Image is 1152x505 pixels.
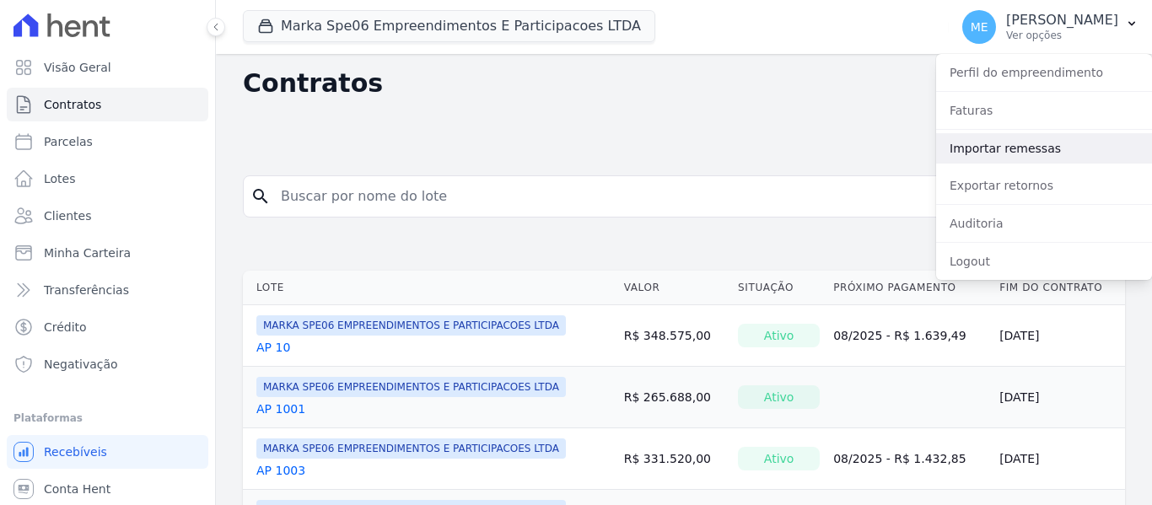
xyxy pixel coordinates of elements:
[250,186,271,207] i: search
[936,133,1152,164] a: Importar remessas
[936,170,1152,201] a: Exportar retornos
[936,246,1152,277] a: Logout
[44,170,76,187] span: Lotes
[243,271,617,305] th: Lote
[738,324,820,347] div: Ativo
[256,377,566,397] span: MARKA SPE06 EMPREENDIMENTOS E PARTICIPACOES LTDA
[936,95,1152,126] a: Faturas
[617,305,731,367] td: R$ 348.575,00
[13,408,202,428] div: Plataformas
[256,400,305,417] a: AP 1001
[243,10,655,42] button: Marka Spe06 Empreendimentos E Participacoes LTDA
[738,385,820,409] div: Ativo
[993,367,1125,428] td: [DATE]
[44,443,107,460] span: Recebíveis
[971,21,988,33] span: ME
[833,452,966,465] a: 08/2025 - R$ 1.432,85
[44,244,131,261] span: Minha Carteira
[7,162,208,196] a: Lotes
[44,356,118,373] span: Negativação
[256,339,290,356] a: AP 10
[936,57,1152,88] a: Perfil do empreendimento
[617,367,731,428] td: R$ 265.688,00
[44,96,101,113] span: Contratos
[256,462,305,479] a: AP 1003
[256,315,566,336] span: MARKA SPE06 EMPREENDIMENTOS E PARTICIPACOES LTDA
[7,199,208,233] a: Clientes
[7,310,208,344] a: Crédito
[44,282,129,298] span: Transferências
[7,236,208,270] a: Minha Carteira
[833,329,966,342] a: 08/2025 - R$ 1.639,49
[1006,12,1118,29] p: [PERSON_NAME]
[7,125,208,158] a: Parcelas
[271,180,1117,213] input: Buscar por nome do lote
[617,428,731,490] td: R$ 331.520,00
[993,428,1125,490] td: [DATE]
[7,51,208,84] a: Visão Geral
[826,271,993,305] th: Próximo Pagamento
[993,305,1125,367] td: [DATE]
[7,273,208,307] a: Transferências
[738,447,820,470] div: Ativo
[44,319,87,336] span: Crédito
[7,435,208,469] a: Recebíveis
[44,133,93,150] span: Parcelas
[731,271,826,305] th: Situação
[1006,29,1118,42] p: Ver opções
[936,208,1152,239] a: Auditoria
[949,3,1152,51] button: ME [PERSON_NAME] Ver opções
[7,88,208,121] a: Contratos
[256,438,566,459] span: MARKA SPE06 EMPREENDIMENTOS E PARTICIPACOES LTDA
[44,207,91,224] span: Clientes
[243,68,939,99] h2: Contratos
[993,271,1125,305] th: Fim do Contrato
[7,347,208,381] a: Negativação
[44,481,110,497] span: Conta Hent
[44,59,111,76] span: Visão Geral
[617,271,731,305] th: Valor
